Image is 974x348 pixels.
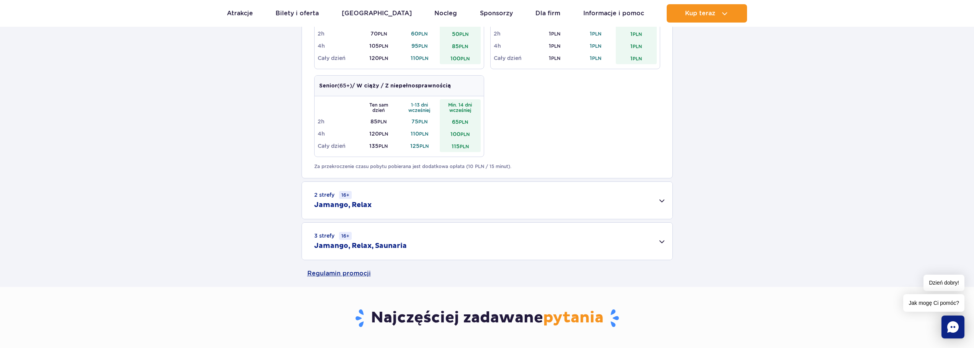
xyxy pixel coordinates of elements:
[339,232,352,240] small: 16+
[575,40,616,52] td: 1
[227,4,253,23] a: Atrakcje
[318,140,359,152] td: Cały dzień
[543,308,604,327] span: pytania
[318,28,359,40] td: 2h
[616,52,657,64] td: 1
[399,40,440,52] td: 95
[314,241,407,251] h2: Jamango, Relax, Saunaria
[592,55,601,61] small: PLN
[575,28,616,40] td: 1
[377,119,387,125] small: PLN
[440,40,481,52] td: 85
[318,115,359,128] td: 2h
[460,131,470,137] small: PLN
[494,28,535,40] td: 2h
[314,163,660,170] p: Za przekroczenie czasu pobytu pobierana jest dodatkowa opłata (10 PLN / 15 minut).
[314,232,352,240] small: 3 strefy
[633,56,642,62] small: PLN
[318,40,359,52] td: 4h
[339,191,352,199] small: 16+
[633,31,642,37] small: PLN
[551,31,560,37] small: PLN
[314,201,372,210] h2: Jamango, Relax
[534,28,575,40] td: 1
[419,55,428,61] small: PLN
[399,99,440,115] th: 1-13 dni wcześniej
[352,83,451,89] strong: / W ciąży / Z niepełnosprawnością
[633,44,642,49] small: PLN
[399,140,440,152] td: 125
[616,28,657,40] td: 1
[307,260,667,287] a: Regulamin promocji
[941,316,964,338] div: Chat
[418,31,427,37] small: PLN
[667,4,747,23] button: Kup teraz
[592,43,601,49] small: PLN
[379,131,388,137] small: PLN
[399,52,440,64] td: 110
[440,52,481,64] td: 100
[440,128,481,140] td: 100
[535,4,560,23] a: Dla firm
[575,52,616,64] td: 1
[460,56,470,62] small: PLN
[923,275,964,291] span: Dzień dobry!
[685,10,715,17] span: Kup teraz
[342,4,412,23] a: [GEOGRAPHIC_DATA]
[494,52,535,64] td: Cały dzień
[440,140,481,152] td: 115
[418,43,427,49] small: PLN
[592,31,601,37] small: PLN
[440,99,481,115] th: Min. 14 dni wcześniej
[440,115,481,128] td: 65
[319,82,451,90] p: (65+)
[399,28,440,40] td: 60
[319,83,337,89] strong: Senior
[379,143,388,149] small: PLN
[434,4,457,23] a: Nocleg
[459,119,468,125] small: PLN
[418,119,427,125] small: PLN
[459,31,468,37] small: PLN
[358,128,399,140] td: 120
[440,28,481,40] td: 50
[358,28,399,40] td: 70
[616,40,657,52] td: 1
[276,4,319,23] a: Bilety i oferta
[903,294,964,312] span: Jak mogę Ci pomóc?
[358,99,399,115] th: Ten sam dzień
[419,143,429,149] small: PLN
[358,52,399,64] td: 120
[318,52,359,64] td: Cały dzień
[358,115,399,128] td: 85
[318,128,359,140] td: 4h
[459,44,468,49] small: PLN
[551,43,560,49] small: PLN
[358,40,399,52] td: 105
[379,43,388,49] small: PLN
[307,308,667,328] h3: Najczęściej zadawane
[399,128,440,140] td: 110
[314,191,352,199] small: 2 strefy
[534,52,575,64] td: 1
[419,131,428,137] small: PLN
[460,144,469,149] small: PLN
[378,31,387,37] small: PLN
[534,40,575,52] td: 1
[583,4,644,23] a: Informacje i pomoc
[399,115,440,128] td: 75
[480,4,513,23] a: Sponsorzy
[551,55,560,61] small: PLN
[379,55,388,61] small: PLN
[358,140,399,152] td: 135
[494,40,535,52] td: 4h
